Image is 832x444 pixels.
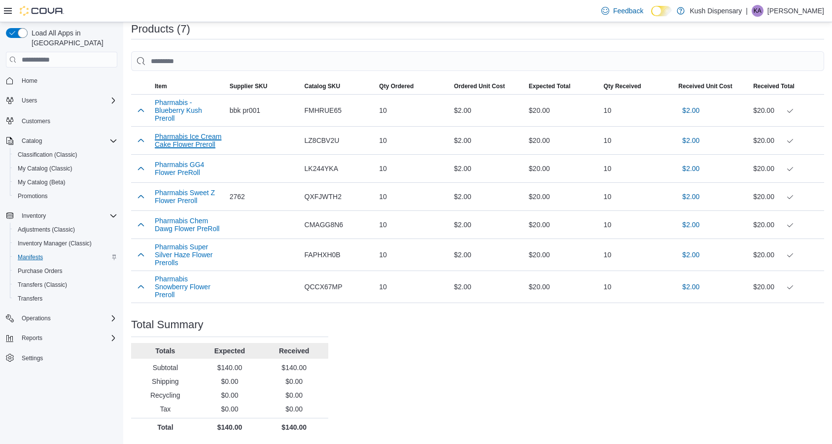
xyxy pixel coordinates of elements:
[28,28,117,48] span: Load All Apps in [GEOGRAPHIC_DATA]
[14,224,117,236] span: Adjustments (Classic)
[746,5,748,17] p: |
[18,135,46,147] button: Catalog
[155,161,222,176] button: Pharmabis GG4 Flower PreRoll
[18,253,43,261] span: Manifests
[600,101,675,120] div: 10
[600,187,675,206] div: 10
[450,159,525,178] div: $2.00
[14,293,117,305] span: Transfers
[305,135,340,146] span: LZ8CBV2U
[155,189,222,205] button: Pharmabis Sweet Z Flower Preroll
[2,331,121,345] button: Reports
[525,245,600,265] div: $20.00
[18,115,54,127] a: Customers
[525,215,600,235] div: $20.00
[200,422,260,432] p: $140.00
[14,190,117,202] span: Promotions
[375,131,450,150] div: 10
[682,105,699,115] span: $2.00
[14,251,47,263] a: Manifests
[14,149,81,161] a: Classification (Classic)
[10,292,121,306] button: Transfers
[10,250,121,264] button: Manifests
[305,191,342,203] span: QXFJWTH2
[600,215,675,235] div: 10
[525,131,600,150] div: $20.00
[525,101,600,120] div: $20.00
[22,117,50,125] span: Customers
[305,281,343,293] span: QCCX67MP
[450,277,525,297] div: $2.00
[14,176,117,188] span: My Catalog (Beta)
[264,346,324,356] p: Received
[375,101,450,120] div: 10
[18,75,41,87] a: Home
[2,94,121,107] button: Users
[135,376,196,386] p: Shipping
[690,5,742,17] p: Kush Dispensary
[752,5,763,17] div: Katy Anderson
[682,192,699,202] span: $2.00
[682,136,699,145] span: $2.00
[18,151,77,159] span: Classification (Classic)
[20,6,64,16] img: Cova
[18,267,63,275] span: Purchase Orders
[10,223,121,237] button: Adjustments (Classic)
[14,279,71,291] a: Transfers (Classic)
[230,191,245,203] span: 2762
[600,277,675,297] div: 10
[375,245,450,265] div: 10
[301,78,376,94] button: Catalog SKU
[135,390,196,400] p: Recycling
[600,245,675,265] div: 10
[264,404,324,414] p: $0.00
[18,332,46,344] button: Reports
[651,6,672,16] input: Dark Mode
[200,346,260,356] p: Expected
[600,78,675,94] button: Qty Received
[18,281,67,289] span: Transfers (Classic)
[10,278,121,292] button: Transfers (Classic)
[14,238,96,249] a: Inventory Manager (Classic)
[18,165,72,172] span: My Catalog (Classic)
[131,23,190,35] h3: Products (7)
[753,104,820,116] div: $20.00
[678,159,703,178] button: $2.00
[135,363,196,373] p: Subtotal
[135,404,196,414] p: Tax
[450,101,525,120] div: $2.00
[450,131,525,150] div: $2.00
[155,275,222,299] button: Pharmabis Snowberry Flower Preroll
[2,134,121,148] button: Catalog
[678,187,703,206] button: $2.00
[450,215,525,235] div: $2.00
[678,131,703,150] button: $2.00
[678,245,703,265] button: $2.00
[22,334,42,342] span: Reports
[749,78,824,94] button: Received Total
[529,82,570,90] span: Expected Total
[200,376,260,386] p: $0.00
[14,251,117,263] span: Manifests
[200,390,260,400] p: $0.00
[305,82,341,90] span: Catalog SKU
[375,215,450,235] div: 10
[10,175,121,189] button: My Catalog (Beta)
[674,78,749,94] button: Received Unit Cost
[678,215,703,235] button: $2.00
[200,404,260,414] p: $0.00
[14,163,117,174] span: My Catalog (Classic)
[10,237,121,250] button: Inventory Manager (Classic)
[525,159,600,178] div: $20.00
[14,149,117,161] span: Classification (Classic)
[10,189,121,203] button: Promotions
[22,97,37,104] span: Users
[305,163,339,174] span: LK244YKA
[155,243,222,267] button: Pharmabis Super Silver Haze Flower Prerolls
[600,131,675,150] div: 10
[264,376,324,386] p: $0.00
[14,265,67,277] a: Purchase Orders
[264,363,324,373] p: $140.00
[767,5,824,17] p: [PERSON_NAME]
[375,159,450,178] div: 10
